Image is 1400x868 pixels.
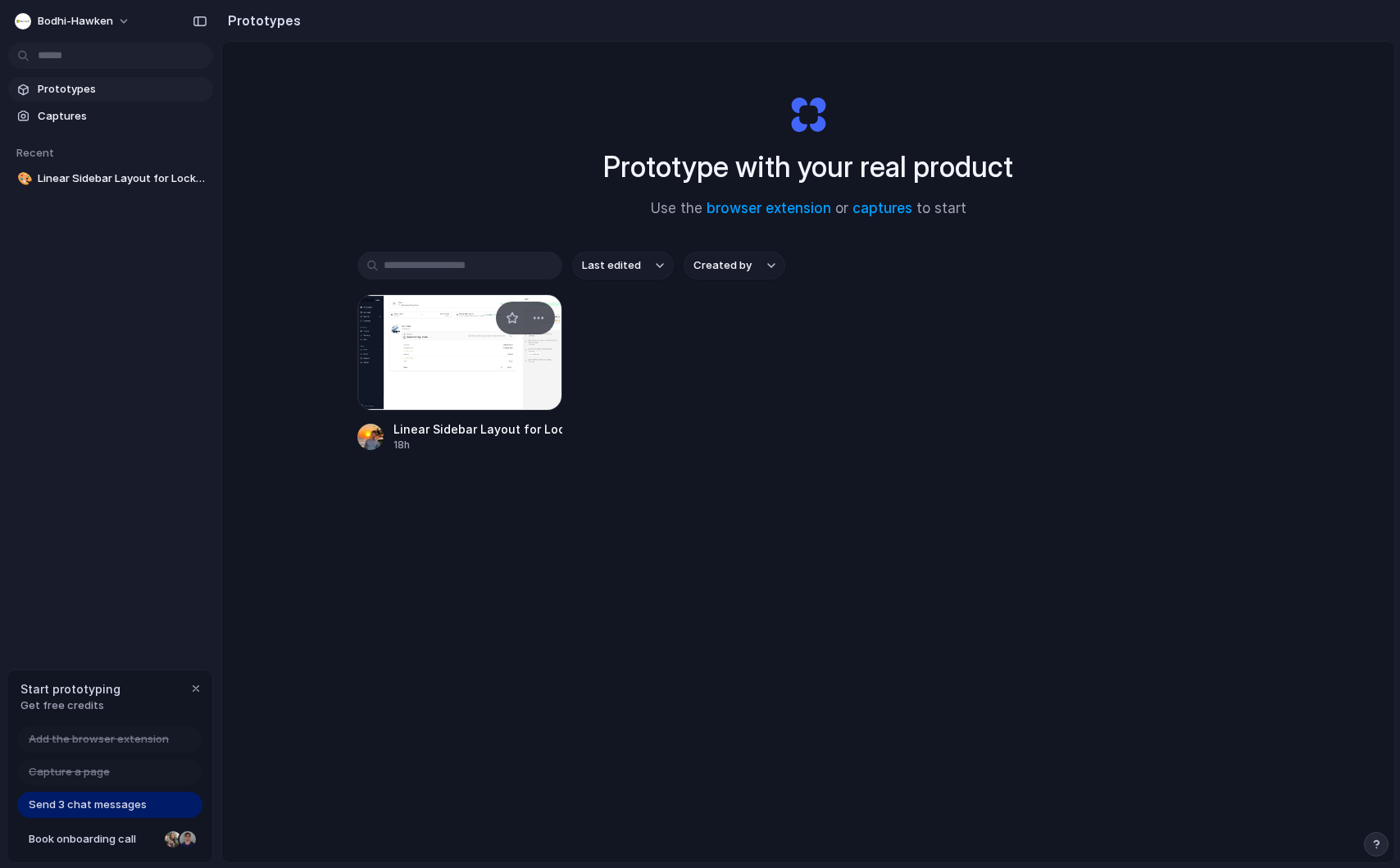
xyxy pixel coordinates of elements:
[357,294,562,452] a: Linear Sidebar Layout for Lockii BookingLinear Sidebar Layout for Lockii Booking18h
[8,8,139,34] button: bodhi-hawken
[572,252,674,279] button: Last edited
[8,104,213,129] a: Captures
[693,257,752,274] span: Created by
[38,81,207,98] span: Prototypes
[38,13,113,30] span: bodhi-hawken
[29,797,147,813] span: Send 3 chat messages
[29,831,158,848] span: Book onboarding call
[17,170,29,189] div: 🎨
[8,166,213,191] a: 🎨Linear Sidebar Layout for Lockii Booking
[38,170,207,187] span: Linear Sidebar Layout for Lockii Booking
[16,146,54,159] span: Recent
[178,829,198,849] div: Christian Iacullo
[17,826,202,852] a: Book onboarding call
[603,145,1013,189] h1: Prototype with your real product
[393,438,562,452] div: 18h
[582,257,641,274] span: Last edited
[393,420,562,438] div: Linear Sidebar Layout for Lockii Booking
[651,198,966,220] span: Use the or to start
[15,170,31,187] button: 🎨
[684,252,785,279] button: Created by
[852,200,912,216] a: captures
[29,764,110,780] span: Capture a page
[8,77,213,102] a: Prototypes
[163,829,183,849] div: Nicole Kubica
[38,108,207,125] span: Captures
[221,11,301,30] h2: Prototypes
[707,200,831,216] a: browser extension
[20,698,120,714] span: Get free credits
[20,680,120,698] span: Start prototyping
[29,731,169,748] span: Add the browser extension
